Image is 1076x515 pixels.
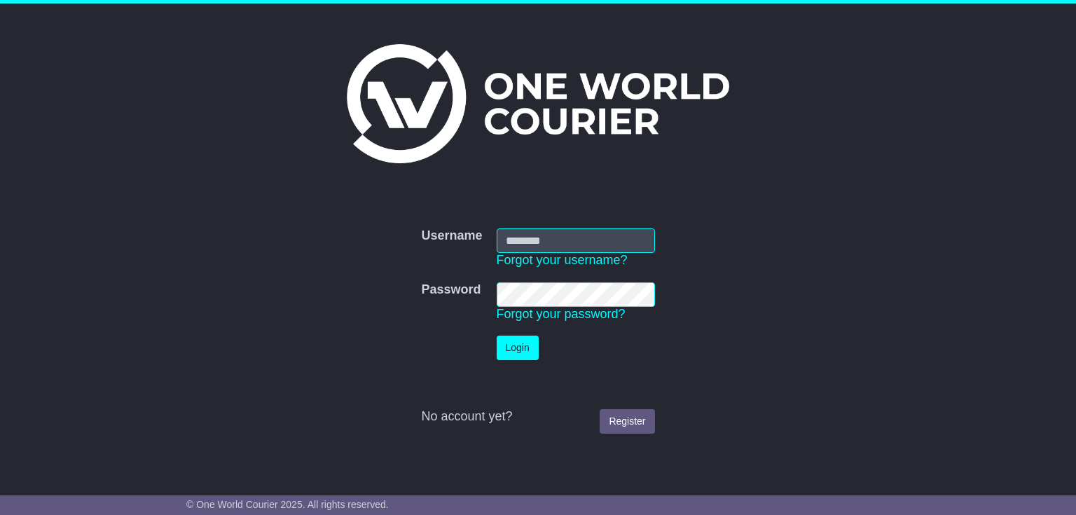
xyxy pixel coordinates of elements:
[497,336,539,360] button: Login
[600,409,654,434] a: Register
[421,409,654,425] div: No account yet?
[421,228,482,244] label: Username
[497,307,626,321] a: Forgot your password?
[497,253,628,267] a: Forgot your username?
[186,499,389,510] span: © One World Courier 2025. All rights reserved.
[421,282,481,298] label: Password
[347,44,729,163] img: One World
